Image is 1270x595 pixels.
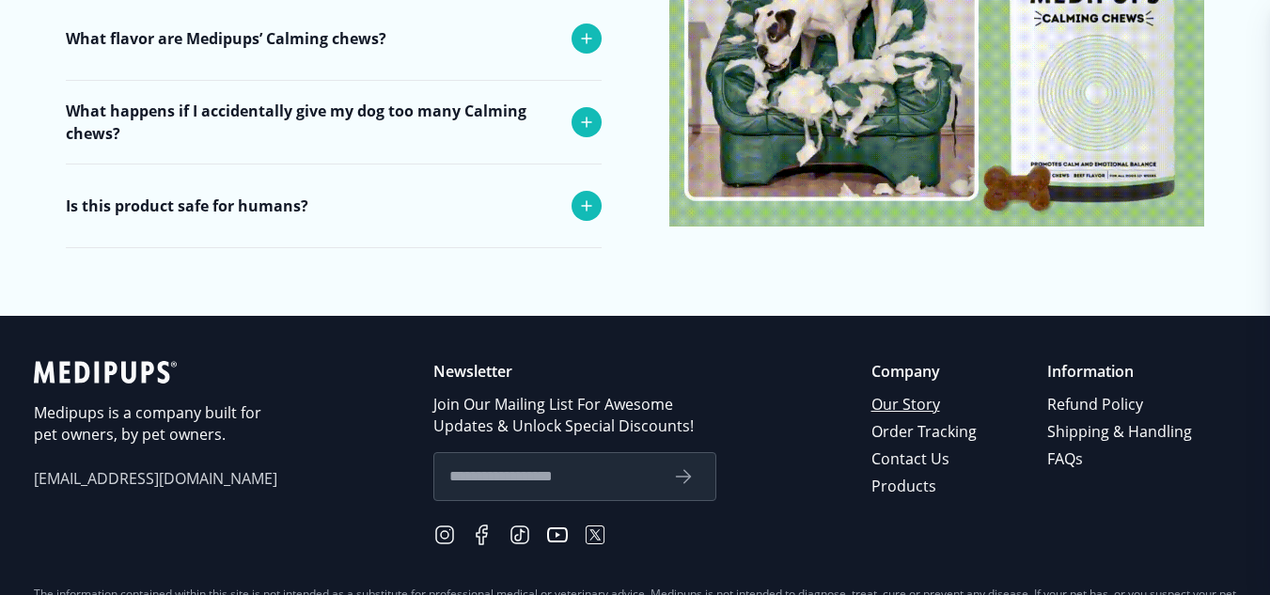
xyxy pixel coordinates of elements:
[871,418,980,446] a: Order Tracking
[871,391,980,418] a: Our Story
[1047,361,1195,383] p: Information
[433,361,716,383] p: Newsletter
[66,100,562,145] p: What happens if I accidentally give my dog too many Calming chews?
[34,468,278,490] span: [EMAIL_ADDRESS][DOMAIN_NAME]
[871,361,980,383] p: Company
[34,402,278,446] p: Medipups is a company built for pet owners, by pet owners.
[871,473,980,500] a: Products
[1047,446,1195,473] a: FAQs
[1047,391,1195,418] a: Refund Policy
[66,27,386,50] p: What flavor are Medipups’ Calming chews?
[433,394,716,437] p: Join Our Mailing List For Awesome Updates & Unlock Special Discounts!
[66,195,308,217] p: Is this product safe for humans?
[66,80,602,140] div: Beef Flavored: Our chews will leave your pup begging for MORE!
[66,164,602,269] div: Please see a veterinarian as soon as possible if you accidentally give too many. If you’re unsure...
[1047,418,1195,446] a: Shipping & Handling
[871,446,980,473] a: Contact Us
[66,247,602,330] div: All our products are intended to be consumed by dogs and are not safe for human consumption. Plea...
